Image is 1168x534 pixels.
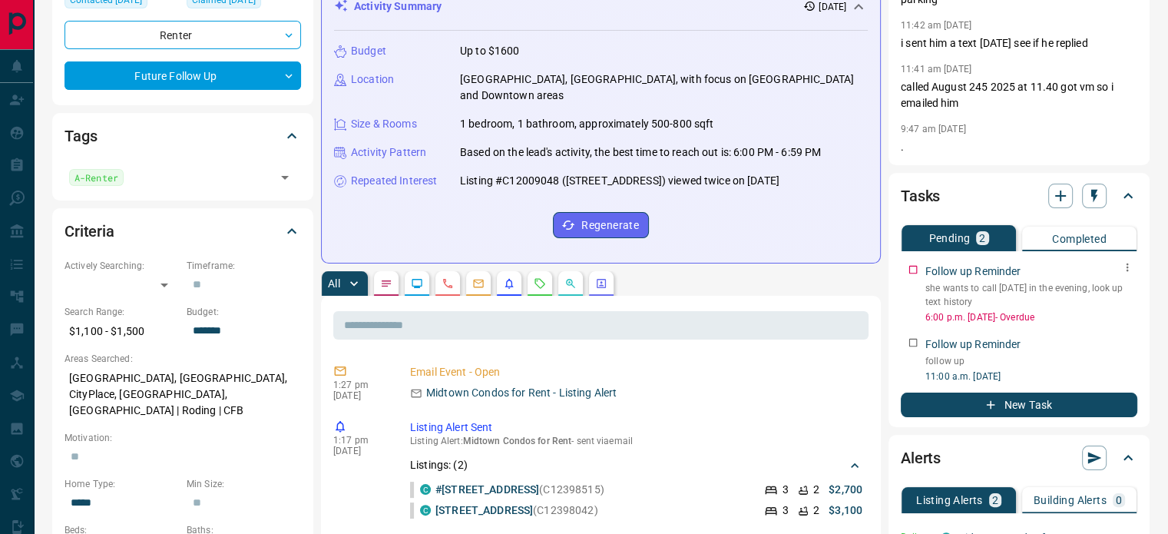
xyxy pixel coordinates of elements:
[187,305,301,319] p: Budget:
[426,385,617,401] p: Midtown Condos for Rent - Listing Alert
[901,439,1137,476] div: Alerts
[564,277,577,290] svg: Opportunities
[901,393,1137,417] button: New Task
[410,420,862,436] p: Listing Alert Sent
[65,305,179,319] p: Search Range:
[274,167,296,188] button: Open
[901,177,1137,214] div: Tasks
[901,64,971,75] p: 11:41 am [DATE]
[65,259,179,273] p: Actively Searching:
[829,502,862,519] p: $3,100
[925,354,1137,368] p: follow up
[442,277,454,290] svg: Calls
[410,436,862,446] p: Listing Alert : - sent via email
[187,259,301,273] p: Timeframe:
[901,124,966,134] p: 9:47 am [DATE]
[928,233,970,244] p: Pending
[420,484,431,495] div: condos.ca
[65,366,301,423] p: [GEOGRAPHIC_DATA], [GEOGRAPHIC_DATA], CityPlace, [GEOGRAPHIC_DATA], [GEOGRAPHIC_DATA] | Roding | CFB
[916,495,983,506] p: Listing Alerts
[65,124,97,148] h2: Tags
[187,477,301,491] p: Min Size:
[534,277,546,290] svg: Requests
[472,277,485,290] svg: Emails
[783,502,789,519] p: 3
[595,277,607,290] svg: Agent Actions
[65,21,301,49] div: Renter
[460,173,779,189] p: Listing #C12009048 ([STREET_ADDRESS]) viewed twice on [DATE]
[901,35,1137,51] p: i sent him a text [DATE] see if he replied
[925,310,1137,324] p: 6:00 p.m. [DATE] - Overdue
[65,61,301,90] div: Future Follow Up
[65,213,301,250] div: Criteria
[65,352,301,366] p: Areas Searched:
[979,233,985,244] p: 2
[65,319,179,344] p: $1,100 - $1,500
[813,482,819,498] p: 2
[925,337,1021,353] p: Follow up Reminder
[65,431,301,445] p: Motivation:
[460,43,519,59] p: Up to $1600
[460,116,713,132] p: 1 bedroom, 1 bathroom, approximately 500-800 sqft
[351,116,417,132] p: Size & Rooms
[435,504,533,516] a: [STREET_ADDRESS]
[65,118,301,154] div: Tags
[783,482,789,498] p: 3
[992,495,998,506] p: 2
[925,370,1137,383] p: 11:00 a.m. [DATE]
[460,144,821,161] p: Based on the lead's activity, the best time to reach out is: 6:00 PM - 6:59 PM
[901,446,941,470] h2: Alerts
[351,43,386,59] p: Budget
[460,71,868,104] p: [GEOGRAPHIC_DATA], [GEOGRAPHIC_DATA], with focus on [GEOGRAPHIC_DATA] and Downtown areas
[435,502,598,519] p: (C12398042)
[901,20,971,31] p: 11:42 am [DATE]
[351,71,394,88] p: Location
[925,264,1021,280] p: Follow up Reminder
[901,139,1137,155] p: .
[420,505,431,516] div: condos.ca
[1034,495,1107,506] p: Building Alerts
[901,79,1137,111] p: called August 245 2025 at 11.40 got vm so i emailed him
[813,502,819,519] p: 2
[380,277,392,290] svg: Notes
[410,364,862,380] p: Email Event - Open
[901,184,940,208] h2: Tasks
[463,436,572,446] span: Midtown Condos for Rent
[411,277,423,290] svg: Lead Browsing Activity
[333,446,387,456] p: [DATE]
[328,278,340,289] p: All
[435,482,604,498] p: (C12398515)
[333,390,387,401] p: [DATE]
[65,477,179,491] p: Home Type:
[503,277,515,290] svg: Listing Alerts
[410,457,468,473] p: Listings: ( 2 )
[333,380,387,390] p: 1:27 pm
[351,144,426,161] p: Activity Pattern
[925,281,1137,309] p: she wants to call [DATE] in the evening, look up text history
[74,170,118,185] span: A-Renter
[553,212,649,238] button: Regenerate
[829,482,862,498] p: $2,700
[351,173,437,189] p: Repeated Interest
[1116,495,1122,506] p: 0
[65,219,114,244] h2: Criteria
[1052,234,1107,244] p: Completed
[435,483,539,496] a: #[STREET_ADDRESS]
[333,435,387,446] p: 1:17 pm
[410,451,862,479] div: Listings: (2)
